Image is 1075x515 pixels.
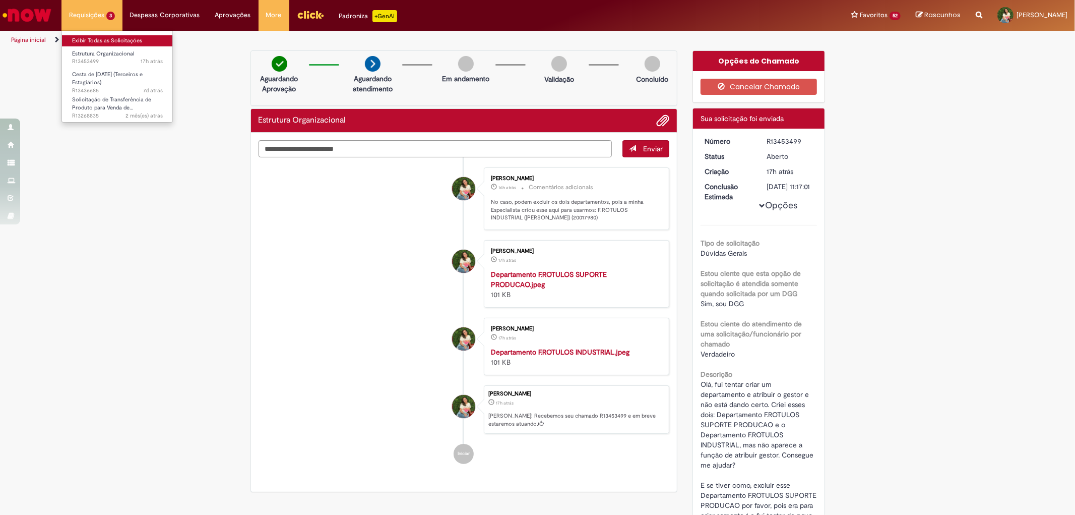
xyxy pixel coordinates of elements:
span: More [266,10,282,20]
span: R13453499 [72,58,163,66]
dt: Status [697,151,759,161]
p: Aguardando Aprovação [255,74,304,94]
span: Rascunhos [924,10,961,20]
span: Aprovações [215,10,251,20]
p: Aguardando atendimento [348,74,397,94]
p: [PERSON_NAME]! Recebemos seu chamado R13453499 e em breve estaremos atuando. [488,412,664,428]
div: [PERSON_NAME] [491,248,659,254]
ul: Histórico de tíquete [259,157,670,474]
dt: Criação [697,166,759,177]
time: 27/08/2025 16:16:58 [141,58,163,65]
span: Dúvidas Gerais [701,249,747,258]
div: [PERSON_NAME] [488,391,664,397]
p: Concluído [636,74,668,84]
button: Cancelar Chamado [701,79,817,95]
a: Rascunhos [916,11,961,20]
img: click_logo_yellow_360x200.png [297,7,324,22]
span: R13268835 [72,112,163,120]
time: 09/07/2025 15:10:35 [125,112,163,120]
div: 27/08/2025 16:16:57 [767,166,813,177]
img: ServiceNow [1,5,53,25]
b: Estou ciente que esta opção de solicitação é atendida somente quando solicitada por um DGG [701,269,801,298]
img: img-circle-grey.png [645,56,660,72]
div: [PERSON_NAME] [491,176,659,182]
div: R13453499 [767,136,813,146]
dt: Conclusão Estimada [697,182,759,202]
div: Tamiris De Andrade Teixeira [452,327,475,351]
b: Tipo de solicitação [701,239,760,248]
span: 3 [106,12,115,20]
span: Despesas Corporativas [130,10,200,20]
time: 27/08/2025 16:16:19 [498,257,516,263]
dt: Número [697,136,759,146]
a: Aberto R13453499 : Estrutura Organizacional [62,48,173,67]
div: [DATE] 11:17:01 [767,182,813,192]
b: Estou ciente do atendimento de uma solicitação/funcionário por chamado [701,319,802,349]
span: Verdadeiro [701,350,735,359]
time: 21/08/2025 14:42:29 [143,87,163,94]
a: Departamento F.ROTULOS INDUSTRIAL.jpeg [491,348,629,357]
ul: Requisições [61,30,173,123]
span: 16h atrás [498,185,516,191]
a: Departamento F.ROTULOS SUPORTE PRODUCAO.jpeg [491,270,607,289]
time: 27/08/2025 16:16:57 [496,400,514,406]
textarea: Digite sua mensagem aqui... [259,140,612,157]
div: Padroniza [339,10,397,22]
span: Favoritos [860,10,888,20]
p: No caso, podem excluir os dois departamentos, pois a minha Especialista criou esse aqui para usar... [491,198,659,222]
div: 101 KB [491,269,659,300]
div: Tamiris De Andrade Teixeira [452,395,475,418]
img: img-circle-grey.png [551,56,567,72]
div: Tamiris De Andrade Teixeira [452,177,475,200]
small: Comentários adicionais [529,183,593,192]
div: Opções do Chamado [693,51,825,71]
span: Enviar [643,144,663,153]
span: 2 mês(es) atrás [125,112,163,120]
span: 17h atrás [498,257,516,263]
ul: Trilhas de página [8,31,709,49]
span: 7d atrás [143,87,163,94]
span: 17h atrás [498,335,516,341]
span: 17h atrás [496,400,514,406]
time: 27/08/2025 16:16:57 [767,167,793,176]
span: Sim, sou DGG [701,299,744,308]
div: Tamiris De Andrade Teixeira [452,250,475,273]
span: Solicitação de Transferência de Produto para Venda de… [72,96,151,111]
div: [PERSON_NAME] [491,326,659,332]
span: Cesta de [DATE] (Terceiros e Estagiários) [72,71,143,86]
a: Aberto R13436685 : Cesta de Natal (Terceiros e Estagiários) [62,69,173,91]
b: Descrição [701,370,732,379]
time: 27/08/2025 16:16:18 [498,335,516,341]
span: Estrutura Organizacional [72,50,134,58]
h2: Estrutura Organizacional Histórico de tíquete [259,116,346,125]
button: Adicionar anexos [656,114,669,127]
p: +GenAi [372,10,397,22]
a: Página inicial [11,36,46,44]
img: check-circle-green.png [272,56,287,72]
span: Sua solicitação foi enviada [701,114,784,123]
span: Requisições [69,10,104,20]
a: Exibir Todas as Solicitações [62,35,173,46]
span: 17h atrás [141,58,163,65]
span: 52 [890,12,901,20]
div: Aberto [767,151,813,161]
span: [PERSON_NAME] [1017,11,1067,19]
li: Tamiris De Andrade Teixeira [259,385,670,434]
div: 101 KB [491,347,659,367]
span: 17h atrás [767,167,793,176]
p: Em andamento [442,74,489,84]
img: img-circle-grey.png [458,56,474,72]
a: Aberto R13268835 : Solicitação de Transferência de Produto para Venda de Funcionário [62,94,173,116]
img: arrow-next.png [365,56,381,72]
time: 27/08/2025 17:36:03 [498,185,516,191]
button: Enviar [622,140,669,157]
p: Validação [544,74,574,84]
span: R13436685 [72,87,163,95]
